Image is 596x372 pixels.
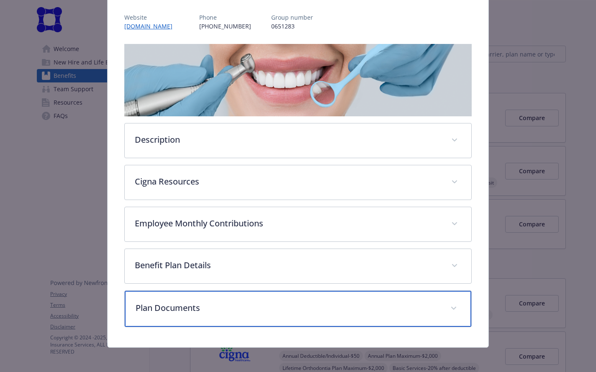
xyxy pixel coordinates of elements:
[124,13,179,22] p: Website
[135,133,441,146] p: Description
[125,123,471,158] div: Description
[135,259,441,272] p: Benefit Plan Details
[199,22,251,31] p: [PHONE_NUMBER]
[136,302,440,314] p: Plan Documents
[199,13,251,22] p: Phone
[125,249,471,283] div: Benefit Plan Details
[125,291,471,327] div: Plan Documents
[124,44,471,116] img: banner
[135,175,441,188] p: Cigna Resources
[124,22,179,30] a: [DOMAIN_NAME]
[135,217,441,230] p: Employee Monthly Contributions
[125,165,471,200] div: Cigna Resources
[271,13,313,22] p: Group number
[271,22,313,31] p: 0651283
[125,207,471,241] div: Employee Monthly Contributions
